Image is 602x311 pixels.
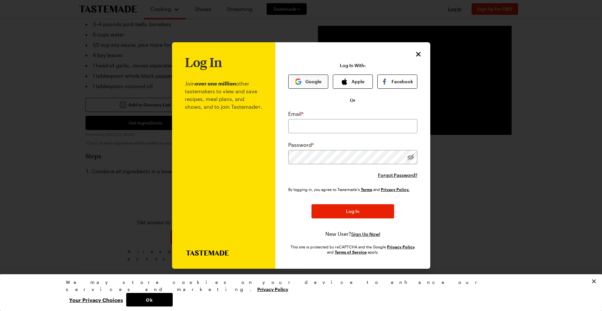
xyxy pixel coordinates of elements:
[587,274,601,288] button: Close
[126,293,173,306] button: Ok
[311,204,394,218] button: Log In
[361,186,372,192] a: Tastemade Terms of Service
[66,279,531,306] div: Privacy
[185,69,262,250] p: Join other tastemakers to view and save recipes, meal plans, and shows, and to join Tastemade+.
[66,293,126,306] button: Your Privacy Choices
[346,208,360,215] span: Log In
[288,110,303,118] label: Email
[288,186,412,193] div: By logging in, you agree to Tastemade's and
[195,80,236,86] b: over one million
[378,172,417,178] button: Forgot Password?
[325,231,351,237] span: New User?
[335,249,367,255] a: Google Terms of Service
[350,97,355,104] span: Or
[381,186,410,192] a: Tastemade Privacy Policy
[340,63,366,68] p: Log In With:
[288,244,417,255] div: This site is protected by reCAPTCHA and the Google and apply.
[387,244,415,249] a: Google Privacy Policy
[185,55,222,69] h1: Log In
[377,75,417,89] button: Facebook
[257,286,288,292] a: More information about your privacy, opens in a new tab
[333,75,373,89] button: Apple
[414,50,423,58] button: Close
[66,279,531,293] div: We may store cookies on your device to enhance our services and marketing.
[288,141,314,149] label: Password
[351,231,380,237] button: Sign Up Now!
[288,75,328,89] button: Google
